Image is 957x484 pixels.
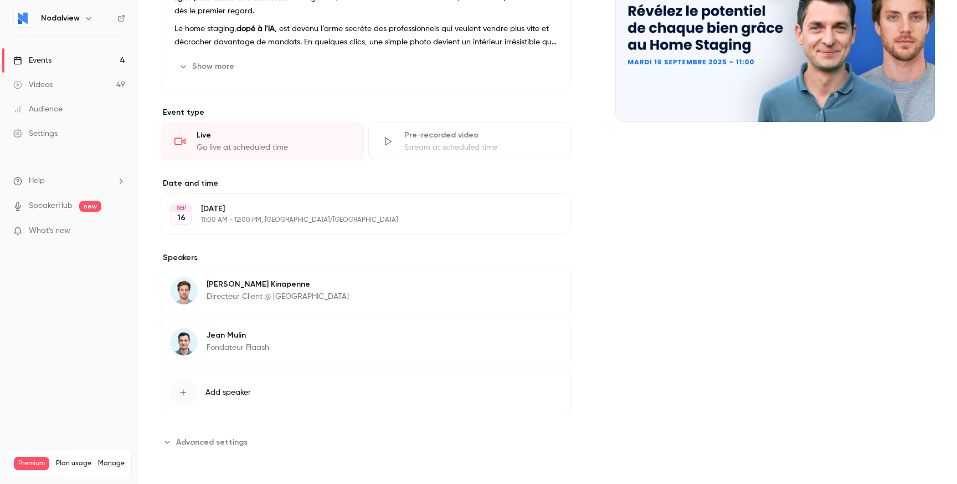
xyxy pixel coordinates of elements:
[13,55,52,66] div: Events
[177,212,186,223] p: 16
[161,123,364,160] div: LiveGo live at scheduled time
[56,459,91,468] span: Plan usage
[207,330,269,341] p: Jean Mulin
[41,13,80,24] h6: Nodalview
[171,204,191,212] div: SEP
[171,329,197,355] img: Jean Mulin
[13,79,53,90] div: Videos
[201,216,512,225] p: 11:00 AM - 12:00 PM, [GEOGRAPHIC_DATA]/[GEOGRAPHIC_DATA]
[207,342,269,353] p: Fondateur Flaash
[79,201,101,212] span: new
[161,178,571,189] label: Date and time
[161,319,571,365] div: Jean MulinJean MulinFondateur Flaash
[112,226,125,236] iframe: Noticeable Trigger
[236,25,275,33] strong: dopé à l'IA
[176,436,248,448] span: Advanced settings
[161,268,571,314] div: Alexandre Kinapenne[PERSON_NAME] KinapenneDirecteur Client @ [GEOGRAPHIC_DATA]
[29,225,70,237] span: What's new
[197,142,350,153] div: Go live at scheduled time
[205,387,251,398] span: Add speaker
[13,175,125,187] li: help-dropdown-opener
[161,433,571,451] section: Advanced settings
[174,22,557,49] p: Le home staging, , est devenu l’arme secrète des professionnels qui veulent vendre plus vite et d...
[197,130,350,141] div: Live
[13,104,63,115] div: Audience
[161,370,571,415] button: Add speaker
[161,107,571,118] p: Event type
[201,203,512,215] p: [DATE]
[13,128,58,139] div: Settings
[404,130,558,141] div: Pre-recorded video
[368,123,572,160] div: Pre-recorded videoStream at scheduled time
[29,200,73,212] a: SpeakerHub
[98,459,125,468] a: Manage
[171,278,197,304] img: Alexandre Kinapenne
[14,457,49,470] span: Premium
[14,9,32,27] img: Nodalview
[29,175,45,187] span: Help
[207,279,349,290] p: [PERSON_NAME] Kinapenne
[207,291,349,302] p: Directeur Client @ [GEOGRAPHIC_DATA]
[174,58,241,75] button: Show more
[161,433,254,451] button: Advanced settings
[161,252,571,263] label: Speakers
[404,142,558,153] div: Stream at scheduled time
